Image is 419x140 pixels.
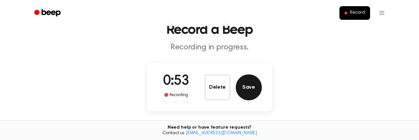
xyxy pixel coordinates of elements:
[30,7,67,19] a: Beep
[4,131,415,136] span: Contact us
[374,5,390,21] button: Open menu
[204,74,231,100] button: Delete Audio Record
[163,74,189,88] span: 0:53
[236,74,262,100] button: Save Audio Record
[350,10,365,16] span: Record
[339,6,370,20] button: Record
[163,92,190,98] div: Recording
[84,42,335,53] p: Recording in progress.
[186,131,257,135] a: [EMAIL_ADDRESS][DOMAIN_NAME]
[43,23,377,37] h1: Record a Beep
